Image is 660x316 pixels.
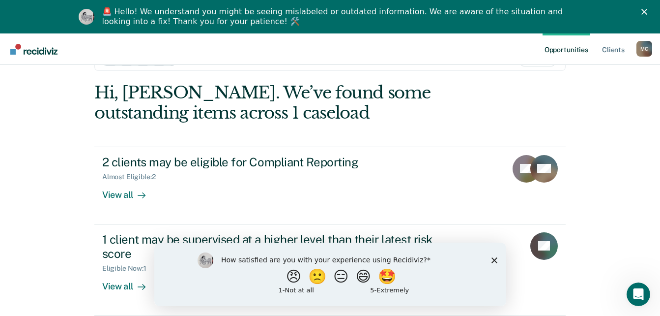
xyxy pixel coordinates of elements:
[10,44,57,55] img: Recidiviz
[636,41,652,57] div: M C
[102,273,157,292] div: View all
[102,7,566,27] div: 🚨 Hello! We understand you might be seeing mislabeled or outdated information. We are aware of th...
[102,232,447,261] div: 1 client may be supervised at a higher level than their latest risk score
[94,224,566,316] a: 1 client may be supervised at a higher level than their latest risk scoreEligible Now:1View all
[79,9,94,25] img: Profile image for Kim
[102,181,157,200] div: View all
[600,33,627,65] a: Clients
[102,264,154,273] div: Eligible Now : 1
[543,33,590,65] a: Opportunities
[102,173,164,181] div: Almost Eligible : 2
[641,9,651,15] div: Close
[94,147,566,224] a: 2 clients may be eligible for Compliant ReportingAlmost Eligible:2View all
[102,155,447,169] div: 2 clients may be eligible for Compliant Reporting
[94,83,471,123] div: Hi, [PERSON_NAME]. We’ve found some outstanding items across 1 caseload
[154,243,506,306] iframe: Survey by Kim from Recidiviz
[636,41,652,57] button: Profile dropdown button
[627,283,650,306] iframe: Intercom live chat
